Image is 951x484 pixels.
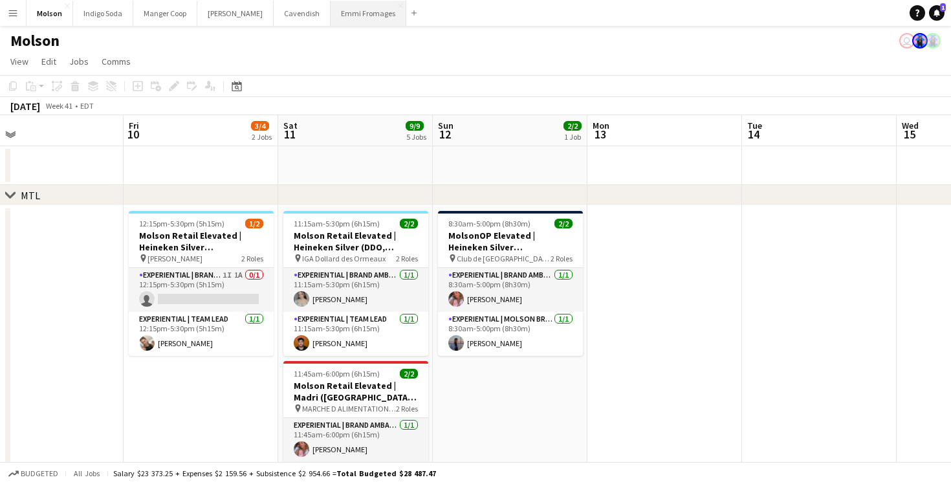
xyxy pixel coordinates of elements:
span: Tue [747,120,762,131]
h3: MolsonOP Elevated | Heineken Silver ([GEOGRAPHIC_DATA][PERSON_NAME], [GEOGRAPHIC_DATA]) [438,230,583,253]
span: Sun [438,120,454,131]
a: 1 [929,5,945,21]
h3: Molson Retail Elevated | Heineken Silver (DDO, [GEOGRAPHIC_DATA]) [283,230,428,253]
span: 2 Roles [551,254,573,263]
app-card-role: Experiential | Team Lead1/112:15pm-5:30pm (5h15m)[PERSON_NAME] [129,312,274,356]
a: Jobs [64,53,94,70]
h3: Molson Retail Elevated | Madri ([GEOGRAPHIC_DATA], [GEOGRAPHIC_DATA]) [283,380,428,403]
div: EDT [80,101,94,111]
span: Edit [41,56,56,67]
span: 2/2 [400,219,418,228]
span: 1 [940,3,946,12]
a: Comms [96,53,136,70]
span: Jobs [69,56,89,67]
app-job-card: 11:15am-5:30pm (6h15m)2/2Molson Retail Elevated | Heineken Silver (DDO, [GEOGRAPHIC_DATA]) IGA Do... [283,211,428,356]
span: Budgeted [21,469,58,478]
button: Molson [27,1,73,26]
div: Salary $23 373.25 + Expenses $2 159.56 + Subsistence $2 954.66 = [113,468,436,478]
span: [PERSON_NAME] [148,254,202,263]
app-card-role: Experiential | Brand Ambassador1/111:15am-5:30pm (6h15m)[PERSON_NAME] [283,268,428,312]
span: 15 [900,127,919,142]
span: 14 [745,127,762,142]
div: [DATE] [10,100,40,113]
div: 2 Jobs [252,132,272,142]
span: Week 41 [43,101,75,111]
span: 2 Roles [396,404,418,413]
a: Edit [36,53,61,70]
app-card-role: Experiential | Team Lead1/111:15am-5:30pm (6h15m)[PERSON_NAME] [283,312,428,356]
app-job-card: 8:30am-5:00pm (8h30m)2/2MolsonOP Elevated | Heineken Silver ([GEOGRAPHIC_DATA][PERSON_NAME], [GEO... [438,211,583,356]
span: 9/9 [406,121,424,131]
span: MARCHE D ALIMENTATION BECK INC [302,404,396,413]
span: 3/4 [251,121,269,131]
button: Emmi Fromages [331,1,406,26]
span: 1/2 [245,219,263,228]
span: Wed [902,120,919,131]
app-user-avatar: Emilie Chobeau [899,33,915,49]
span: Mon [593,120,609,131]
app-card-role: Experiential | Brand Ambassador1/111:45am-6:00pm (6h15m)[PERSON_NAME] [283,418,428,462]
app-card-role: Experiential | Molson Brand Specialist1/18:30am-5:00pm (8h30m)[PERSON_NAME] [438,312,583,356]
span: Club de [GEOGRAPHIC_DATA][PERSON_NAME] [457,254,551,263]
div: 5 Jobs [406,132,426,142]
span: 8:30am-5:00pm (8h30m) [448,219,530,228]
span: 2/2 [400,369,418,379]
div: 1 Job [564,132,581,142]
app-card-role: Experiential | Brand Ambassador1I1A0/112:15pm-5:30pm (5h15m) [129,268,274,312]
span: 12 [436,127,454,142]
span: 11 [281,127,298,142]
button: Manger Coop [133,1,197,26]
button: Indigo Soda [73,1,133,26]
span: Sat [283,120,298,131]
span: 11:45am-6:00pm (6h15m) [294,369,380,379]
app-user-avatar: Laurence Pare [912,33,928,49]
span: 2/2 [563,121,582,131]
span: 13 [591,127,609,142]
button: Budgeted [6,467,60,481]
h3: Molson Retail Elevated | Heineken Silver ([GEOGRAPHIC_DATA][PERSON_NAME], [GEOGRAPHIC_DATA]) [129,230,274,253]
span: View [10,56,28,67]
span: IGA Dollard des Ormeaux [302,254,386,263]
a: View [5,53,34,70]
span: 2 Roles [241,254,263,263]
span: Fri [129,120,139,131]
span: All jobs [71,468,102,478]
app-user-avatar: Laurence Pare [925,33,941,49]
span: Comms [102,56,131,67]
button: [PERSON_NAME] [197,1,274,26]
span: 11:15am-5:30pm (6h15m) [294,219,380,228]
span: 2 Roles [396,254,418,263]
span: 10 [127,127,139,142]
app-job-card: 12:15pm-5:30pm (5h15m)1/2Molson Retail Elevated | Heineken Silver ([GEOGRAPHIC_DATA][PERSON_NAME]... [129,211,274,356]
span: 12:15pm-5:30pm (5h15m) [139,219,224,228]
button: Cavendish [274,1,331,26]
div: MTL [21,189,40,202]
app-card-role: Experiential | Brand Ambassador1/18:30am-5:00pm (8h30m)[PERSON_NAME] [438,268,583,312]
span: Total Budgeted $28 487.47 [336,468,436,478]
span: 2/2 [554,219,573,228]
h1: Molson [10,31,60,50]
